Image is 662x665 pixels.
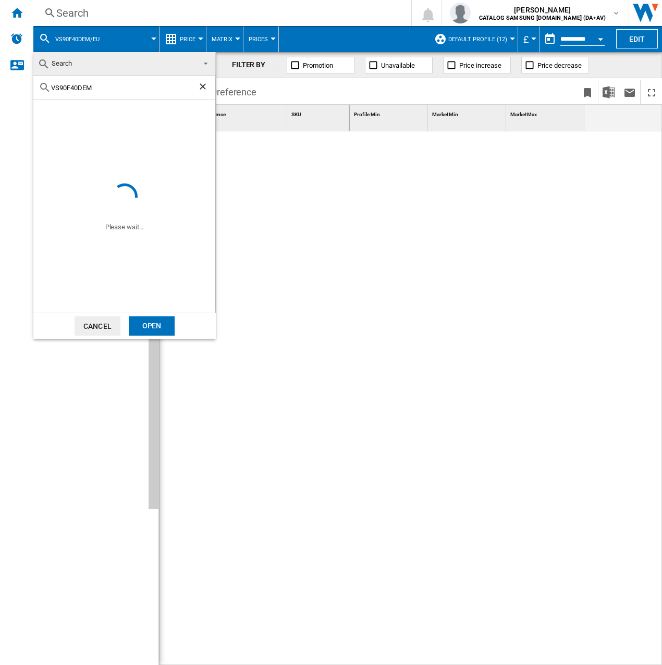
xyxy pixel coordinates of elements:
input: Search Reference [51,84,198,92]
ng-md-icon: Clear search [198,81,210,94]
button: Cancel [75,316,120,336]
span: Search [52,59,72,67]
div: Open [129,316,175,336]
ng-transclude: Please wait... [105,223,144,231]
